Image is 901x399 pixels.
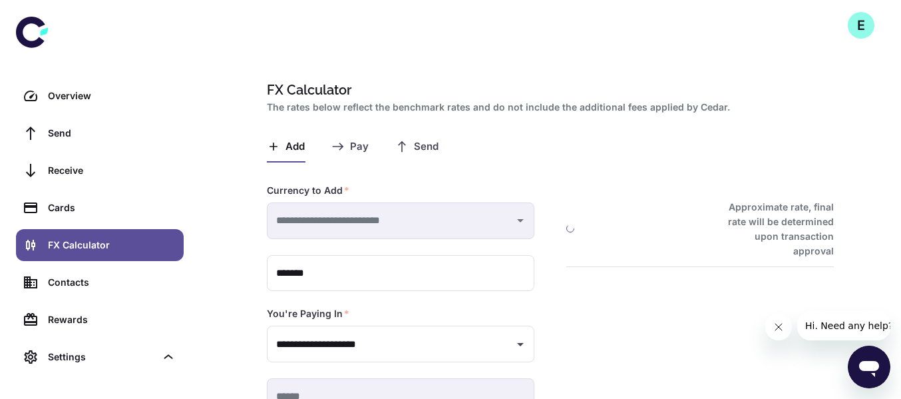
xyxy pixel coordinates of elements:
button: E [848,12,874,39]
div: Overview [48,89,176,103]
h6: Approximate rate, final rate will be determined upon transaction approval [713,200,834,258]
button: Open [511,335,530,354]
div: Receive [48,163,176,178]
h1: FX Calculator [267,80,828,100]
div: Send [48,126,176,141]
a: Receive [16,155,184,187]
iframe: Close message [765,314,792,340]
a: Overview [16,80,184,112]
iframe: Message from company [797,311,890,340]
div: Rewards [48,312,176,327]
div: FX Calculator [48,238,176,252]
a: Send [16,117,184,149]
div: Contacts [48,275,176,290]
div: Settings [48,350,156,364]
div: Settings [16,341,184,373]
a: Cards [16,192,184,224]
div: Cards [48,200,176,215]
label: Currency to Add [267,184,349,197]
span: Send [414,141,439,153]
a: Rewards [16,304,184,336]
h2: The rates below reflect the benchmark rates and do not include the additional fees applied by Cedar. [267,100,828,115]
a: Contacts [16,266,184,298]
span: Pay [350,141,369,153]
span: Add [285,141,305,153]
span: Hi. Need any help? [8,9,96,20]
a: FX Calculator [16,229,184,261]
iframe: Button to launch messaging window [848,346,890,388]
label: You're Paying In [267,307,349,320]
